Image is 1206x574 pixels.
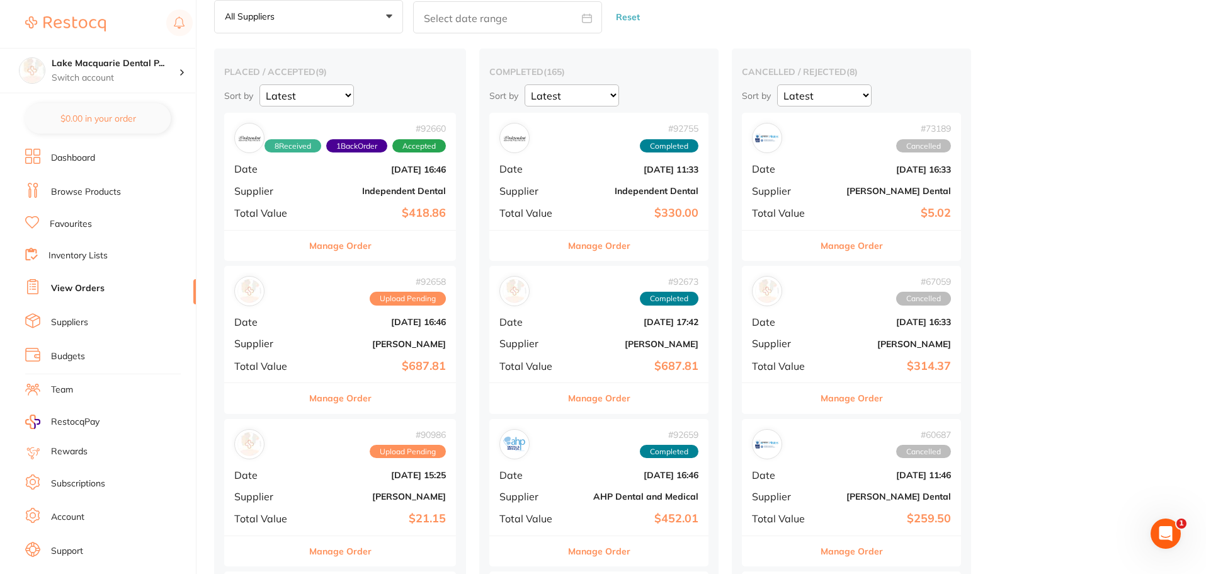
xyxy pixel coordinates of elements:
[742,90,771,101] p: Sort by
[499,469,562,481] span: Date
[640,430,698,440] span: # 92659
[752,513,815,524] span: Total Value
[234,185,302,197] span: Supplier
[51,186,121,198] a: Browse Products
[234,163,302,175] span: Date
[224,90,253,101] p: Sort by
[51,545,83,558] a: Support
[640,277,698,287] span: # 92673
[370,292,446,306] span: Upload Pending
[825,186,951,196] b: [PERSON_NAME] Dental
[572,317,698,327] b: [DATE] 17:42
[640,445,698,459] span: Completed
[224,419,456,567] div: Adam Dental#90986Upload PendingDate[DATE] 15:25Supplier[PERSON_NAME]Total Value$21.15Manage Order
[51,445,88,458] a: Rewards
[309,536,372,566] button: Manage Order
[825,491,951,502] b: [PERSON_NAME] Dental
[568,383,630,413] button: Manage Order
[309,383,372,413] button: Manage Order
[224,113,456,261] div: Independent Dental#926608Received1BackOrderAcceptedDate[DATE] 16:46SupplierIndependent DentalTota...
[51,282,105,295] a: View Orders
[640,139,698,153] span: Completed
[499,491,562,502] span: Supplier
[326,139,387,153] span: Back orders
[825,164,951,175] b: [DATE] 16:33
[312,186,446,196] b: Independent Dental
[25,103,171,134] button: $0.00 in your order
[52,57,179,70] h4: Lake Macquarie Dental Practice
[51,316,88,329] a: Suppliers
[234,360,302,372] span: Total Value
[640,292,698,306] span: Completed
[572,339,698,349] b: [PERSON_NAME]
[755,279,779,303] img: Adam Dental
[503,126,526,150] img: Independent Dental
[50,218,92,231] a: Favourites
[825,360,951,373] b: $314.37
[51,511,84,524] a: Account
[752,163,815,175] span: Date
[370,277,446,287] span: # 92658
[499,163,562,175] span: Date
[572,470,698,480] b: [DATE] 16:46
[821,383,883,413] button: Manage Order
[312,491,446,502] b: [PERSON_NAME]
[640,123,698,134] span: # 92755
[309,231,372,261] button: Manage Order
[312,317,446,327] b: [DATE] 16:46
[825,339,951,349] b: [PERSON_NAME]
[821,231,883,261] button: Manage Order
[489,90,518,101] p: Sort by
[225,11,280,22] p: All suppliers
[51,384,73,396] a: Team
[752,491,815,502] span: Supplier
[752,338,815,349] span: Supplier
[896,445,951,459] span: Cancelled
[51,416,100,428] span: RestocqPay
[312,512,446,525] b: $21.15
[52,72,179,84] p: Switch account
[568,231,630,261] button: Manage Order
[499,316,562,328] span: Date
[489,66,708,77] h2: completed ( 165 )
[896,139,951,153] span: Cancelled
[237,279,261,303] img: Henry Schein Halas
[499,360,562,372] span: Total Value
[312,164,446,175] b: [DATE] 16:46
[25,415,100,429] a: RestocqPay
[51,350,85,363] a: Budgets
[612,1,644,34] button: Reset
[896,430,951,440] span: # 60687
[312,339,446,349] b: [PERSON_NAME]
[568,536,630,566] button: Manage Order
[51,478,105,490] a: Subscriptions
[1176,519,1186,529] span: 1
[499,207,562,219] span: Total Value
[825,207,951,220] b: $5.02
[572,360,698,373] b: $687.81
[752,185,815,197] span: Supplier
[499,185,562,197] span: Supplier
[234,513,302,524] span: Total Value
[237,126,261,150] img: Independent Dental
[224,266,456,414] div: Henry Schein Halas#92658Upload PendingDate[DATE] 16:46Supplier[PERSON_NAME]Total Value$687.81Mana...
[742,66,961,77] h2: cancelled / rejected ( 8 )
[265,123,446,134] span: # 92660
[752,469,815,481] span: Date
[312,470,446,480] b: [DATE] 15:25
[234,338,302,349] span: Supplier
[234,316,302,328] span: Date
[370,445,446,459] span: Upload Pending
[234,491,302,502] span: Supplier
[896,123,951,134] span: # 73189
[572,186,698,196] b: Independent Dental
[51,152,95,164] a: Dashboard
[237,432,261,456] img: Adam Dental
[499,338,562,349] span: Supplier
[825,317,951,327] b: [DATE] 16:33
[25,415,40,429] img: RestocqPay
[1151,519,1181,549] iframe: Intercom live chat
[234,207,302,219] span: Total Value
[265,139,321,153] span: Received
[234,469,302,481] span: Date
